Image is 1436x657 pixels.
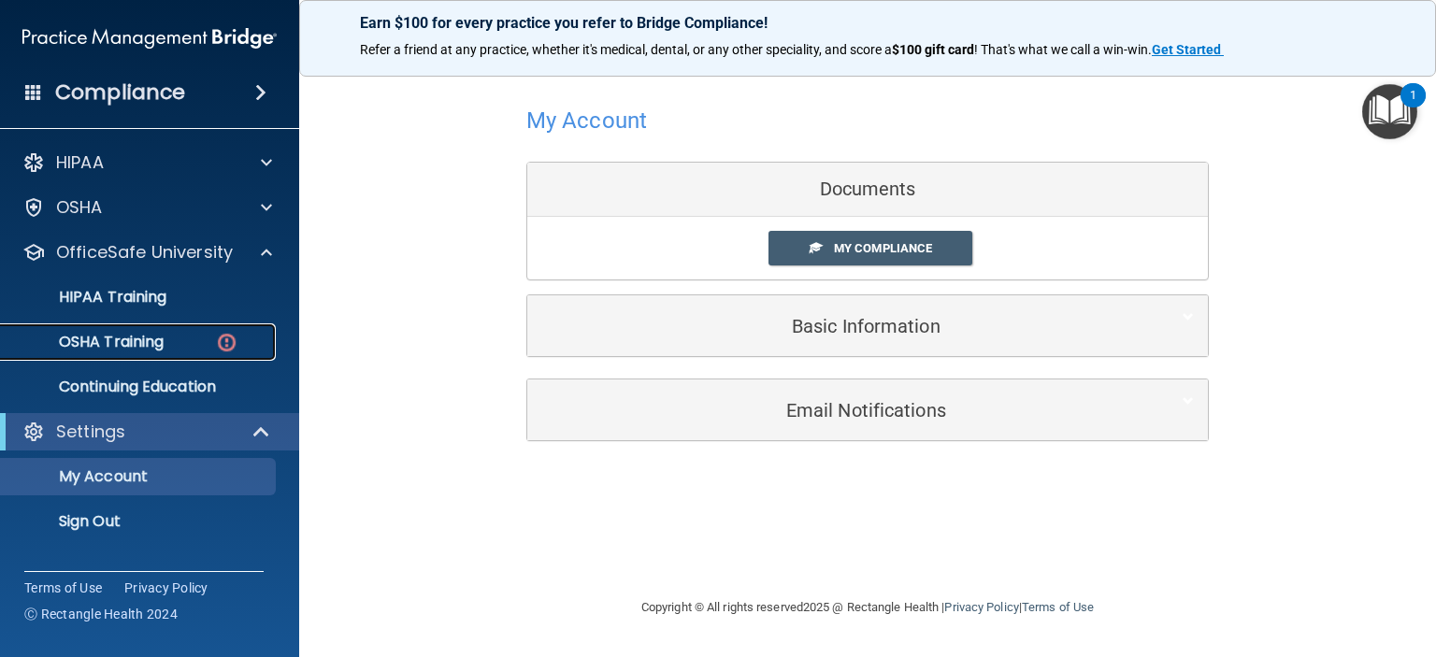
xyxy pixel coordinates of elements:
a: Settings [22,421,271,443]
span: Refer a friend at any practice, whether it's medical, dental, or any other speciality, and score a [360,42,892,57]
span: Ⓒ Rectangle Health 2024 [24,605,178,623]
img: danger-circle.6113f641.png [215,331,238,354]
div: Documents [527,163,1208,217]
p: OSHA [56,196,103,219]
p: Continuing Education [12,378,267,396]
p: My Account [12,467,267,486]
a: OSHA [22,196,272,219]
a: Privacy Policy [944,600,1018,614]
p: OSHA Training [12,333,164,351]
strong: $100 gift card [892,42,974,57]
a: Basic Information [541,305,1194,347]
a: OfficeSafe University [22,241,272,264]
h5: Email Notifications [541,400,1137,421]
button: Open Resource Center, 1 new notification [1362,84,1417,139]
a: Email Notifications [541,389,1194,431]
p: OfficeSafe University [56,241,233,264]
h4: My Account [526,108,647,133]
p: HIPAA [56,151,104,174]
strong: Get Started [1152,42,1221,57]
h4: Compliance [55,79,185,106]
span: ! That's what we call a win-win. [974,42,1152,57]
a: Get Started [1152,42,1224,57]
p: Settings [56,421,125,443]
a: HIPAA [22,151,272,174]
img: PMB logo [22,20,277,57]
div: Copyright © All rights reserved 2025 @ Rectangle Health | | [526,578,1209,637]
span: My Compliance [834,241,932,255]
p: Sign Out [12,512,267,531]
a: Privacy Policy [124,578,208,597]
div: 1 [1410,95,1416,120]
h5: Basic Information [541,316,1137,336]
p: HIPAA Training [12,288,166,307]
a: Terms of Use [24,578,102,597]
p: Earn $100 for every practice you refer to Bridge Compliance! [360,14,1375,32]
a: Terms of Use [1022,600,1094,614]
